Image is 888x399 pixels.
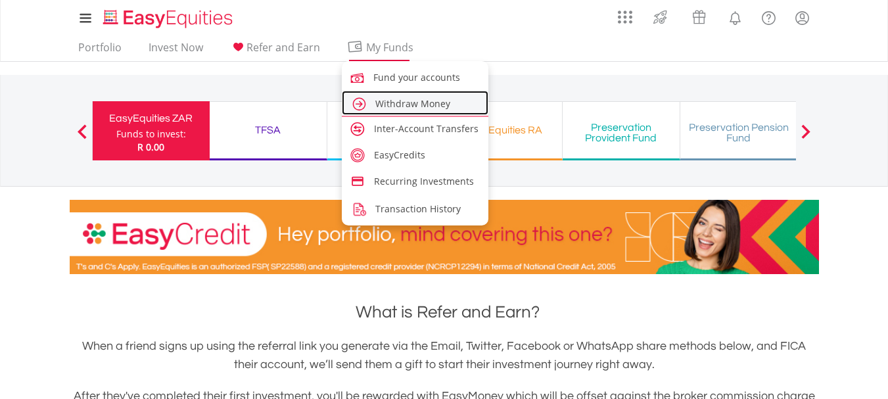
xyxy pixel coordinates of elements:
[350,148,365,162] img: easy-credits.svg
[335,121,436,139] div: EasyEquities USD
[218,121,319,139] div: TFSA
[609,3,641,24] a: AppsGrid
[101,109,202,128] div: EasyEquities ZAR
[375,202,461,215] span: Transaction History
[116,128,186,141] div: Funds to invest:
[374,175,474,187] span: Recurring Investments
[70,337,819,374] h3: When a friend signs up using the referral link you generate via the Email, Twitter, Facebook or W...
[350,95,368,113] img: caret-right.svg
[348,69,366,87] img: fund.svg
[101,8,238,30] img: EasyEquities_Logo.png
[342,196,489,220] a: transaction-history.png Transaction History
[571,122,672,143] div: Preservation Provident Fund
[350,174,365,189] img: credit-card.svg
[618,10,632,24] img: grid-menu-icon.svg
[70,200,819,274] img: EasyCredit Promotion Banner
[718,3,752,30] a: Notifications
[350,200,368,218] img: transaction-history.png
[785,3,819,32] a: My Profile
[375,97,450,110] span: Withdraw Money
[73,41,127,61] a: Portfolio
[649,7,671,28] img: thrive-v2.svg
[688,7,710,28] img: vouchers-v2.svg
[680,3,718,28] a: Vouchers
[342,91,489,115] a: caret-right.svg Withdraw Money
[453,121,554,139] div: EasyEquities RA
[356,304,540,321] span: What is Refer and Earn?
[143,41,208,61] a: Invest Now
[374,149,425,161] span: EasyCredits
[98,3,238,30] a: Home page
[342,64,489,89] a: fund.svg Fund your accounts
[342,143,489,164] a: easy-credits.svg EasyCredits
[69,131,95,144] button: Previous
[342,170,489,191] a: credit-card.svg Recurring Investments
[342,117,489,138] a: account-transfer.svg Inter-Account Transfers
[793,131,819,144] button: Next
[373,71,460,83] span: Fund your accounts
[347,39,433,56] span: My Funds
[137,141,164,153] span: R 0.00
[374,122,479,135] span: Inter-Account Transfers
[688,122,789,143] div: Preservation Pension Fund
[225,41,325,61] a: Refer and Earn
[752,3,785,30] a: FAQ's and Support
[246,40,320,55] span: Refer and Earn
[350,122,365,136] img: account-transfer.svg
